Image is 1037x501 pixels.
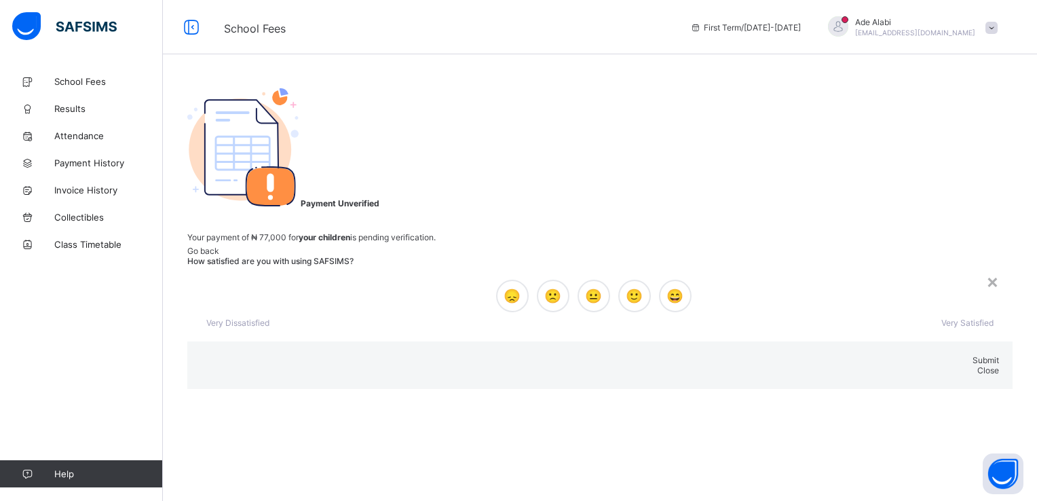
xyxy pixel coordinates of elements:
span: [EMAIL_ADDRESS][DOMAIN_NAME] [855,29,975,37]
span: Close [977,365,999,375]
span: Class Timetable [54,239,163,250]
span: Payment History [54,157,163,168]
span: 😐 [585,288,602,304]
span: Help [54,468,162,479]
img: payment_pending.6faa6ea4aa22c09d715ffce166e75b72.svg [187,88,299,206]
button: Open asap [983,453,1023,494]
span: 🙁 [544,288,561,304]
span: Collectibles [54,212,163,223]
div: AdeAlabi [814,16,1004,39]
span: Results [54,103,163,114]
span: Invoice History [54,185,163,196]
span: Attendance [54,130,163,141]
span: Very Dissatisfied [206,318,269,328]
span: Go back [187,246,219,256]
span: 😞 [504,288,521,304]
span: session/term information [690,22,801,33]
span: Your payment of for is pending verification. [187,232,436,242]
span: your children [299,232,350,242]
span: Very Satisfied [941,318,994,328]
span: Payment Unverified [299,198,379,208]
img: safsims [12,12,117,41]
span: School Fees [54,76,163,87]
span: Ade Alabi [855,17,975,27]
div: × [986,270,999,293]
span: 😄 [666,288,683,304]
span: ₦ 77,000 [251,232,286,242]
span: School Fees [224,22,286,35]
span: Submit [973,355,999,365]
span: How satisfied are you with using SAFSIMS? [187,256,354,266]
span: 🙂 [626,288,643,304]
